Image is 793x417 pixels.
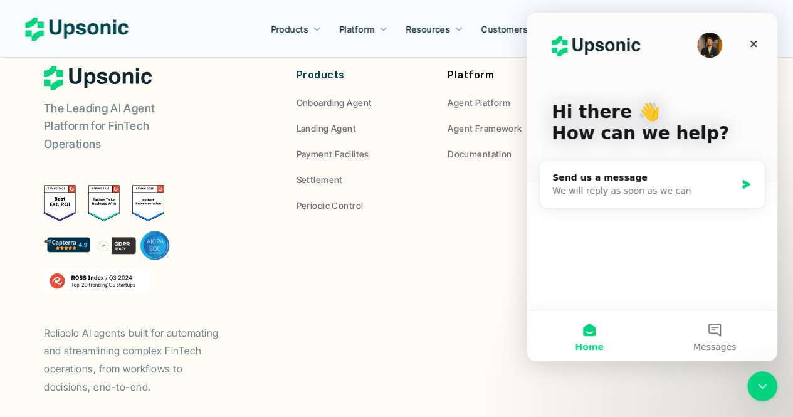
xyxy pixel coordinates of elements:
a: Products [263,18,328,40]
a: Payment Facilites [297,147,429,161]
a: Settlement [297,173,429,186]
p: The Leading AI Agent Platform for FinTech Operations [44,100,201,154]
a: Periodic Control [297,199,429,212]
p: Onboarding Agent [297,96,372,109]
p: Documentation [448,147,512,161]
p: Payment Facilites [297,147,369,161]
p: Reliable AI agents built for automating and streamlining complex FinTech operations, from workflo... [44,324,232,396]
p: Settlement [297,173,343,186]
iframe: Intercom live chat [747,371,777,401]
p: Periodic Control [297,199,364,212]
p: Resources [406,23,450,36]
p: Agent Platform [448,96,510,109]
p: Products [271,23,308,36]
p: Customers [481,23,528,36]
a: Onboarding Agent [297,96,429,109]
p: Products [297,66,429,84]
p: Platform [448,66,580,84]
iframe: Intercom live chat [527,13,777,361]
p: Platform [339,23,374,36]
a: Documentation [448,147,580,161]
p: Landing Agent [297,122,356,135]
a: Landing Agent [297,122,429,135]
p: Agent Framework [448,122,522,135]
